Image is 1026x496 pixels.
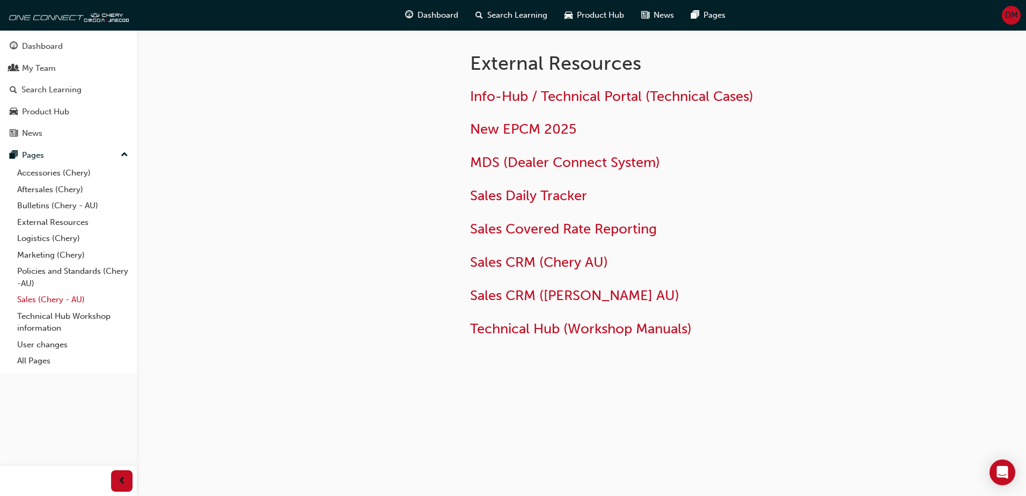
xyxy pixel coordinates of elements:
a: Bulletins (Chery - AU) [13,198,133,214]
a: Info-Hub / Technical Portal (Technical Cases) [470,88,753,105]
a: All Pages [13,353,133,369]
a: Sales (Chery - AU) [13,291,133,308]
a: User changes [13,337,133,353]
a: Marketing (Chery) [13,247,133,264]
button: DashboardMy TeamSearch LearningProduct HubNews [4,34,133,145]
a: Policies and Standards (Chery -AU) [13,263,133,291]
a: News [4,123,133,143]
span: prev-icon [118,475,126,488]
img: oneconnect [5,4,129,26]
div: Search Learning [21,84,82,96]
div: Pages [22,149,44,162]
a: Accessories (Chery) [13,165,133,181]
a: Technical Hub Workshop information [13,308,133,337]
span: search-icon [10,85,17,95]
span: Search Learning [487,9,547,21]
span: DM [1005,9,1018,21]
a: car-iconProduct Hub [556,4,633,26]
span: car-icon [10,107,18,117]
a: Sales CRM (Chery AU) [470,254,608,271]
button: Pages [4,145,133,165]
a: External Resources [13,214,133,231]
span: News [654,9,674,21]
a: New EPCM 2025 [470,121,576,137]
a: Aftersales (Chery) [13,181,133,198]
span: up-icon [121,148,128,162]
button: DM [1002,6,1021,25]
a: Logistics (Chery) [13,230,133,247]
a: pages-iconPages [683,4,734,26]
h1: External Resources [470,52,822,75]
a: Sales CRM ([PERSON_NAME] AU) [470,287,679,304]
div: Product Hub [22,106,69,118]
div: Open Intercom Messenger [990,459,1015,485]
a: news-iconNews [633,4,683,26]
a: search-iconSearch Learning [467,4,556,26]
span: people-icon [10,64,18,74]
a: Product Hub [4,102,133,122]
span: news-icon [10,129,18,138]
a: guage-iconDashboard [397,4,467,26]
a: My Team [4,59,133,78]
span: pages-icon [10,151,18,161]
a: Sales Covered Rate Reporting [470,221,657,237]
div: News [22,127,42,140]
a: Sales Daily Tracker [470,187,587,204]
span: Product Hub [577,9,624,21]
a: Dashboard [4,37,133,56]
span: Dashboard [417,9,458,21]
div: Dashboard [22,40,63,53]
span: guage-icon [10,42,18,52]
div: My Team [22,62,56,75]
span: search-icon [475,9,483,22]
span: news-icon [641,9,649,22]
a: Technical Hub (Workshop Manuals) [470,320,692,337]
a: MDS (Dealer Connect System) [470,154,660,171]
span: Pages [703,9,725,21]
a: Search Learning [4,80,133,100]
span: guage-icon [405,9,413,22]
span: car-icon [565,9,573,22]
span: pages-icon [691,9,699,22]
